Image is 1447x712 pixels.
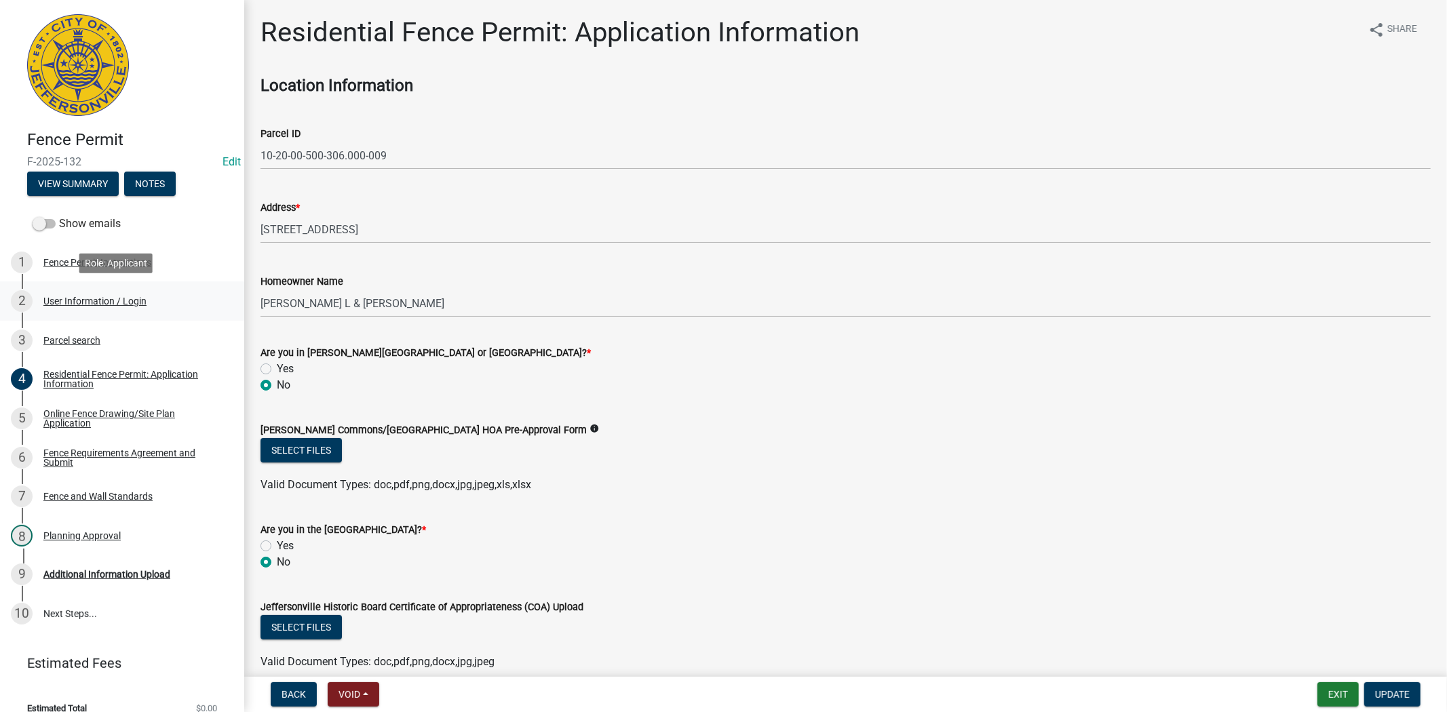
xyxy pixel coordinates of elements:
[11,330,33,351] div: 3
[11,603,33,625] div: 10
[261,655,495,668] span: Valid Document Types: doc,pdf,png,docx,jpg,jpeg
[277,538,294,554] label: Yes
[261,526,426,535] label: Are you in the [GEOGRAPHIC_DATA]?
[11,368,33,390] div: 4
[277,361,294,377] label: Yes
[261,349,591,358] label: Are you in [PERSON_NAME][GEOGRAPHIC_DATA] or [GEOGRAPHIC_DATA]?
[43,336,100,345] div: Parcel search
[11,252,33,273] div: 1
[261,76,413,95] strong: Location Information
[261,203,300,213] label: Address
[11,525,33,547] div: 8
[271,682,317,707] button: Back
[11,408,33,429] div: 5
[261,478,531,491] span: Valid Document Types: doc,pdf,png,docx,jpg,jpeg,xls,xlsx
[328,682,379,707] button: Void
[282,689,306,700] span: Back
[43,531,121,540] div: Planning Approval
[43,448,223,467] div: Fence Requirements Agreement and Submit
[43,370,223,389] div: Residential Fence Permit: Application Information
[11,563,33,585] div: 9
[27,14,129,116] img: City of Jeffersonville, Indiana
[277,554,290,570] label: No
[43,409,223,428] div: Online Fence Drawing/Site Plan Application
[261,603,583,612] label: Jeffersonville Historic Board Certificate of Appropriateness (COA) Upload
[261,277,343,287] label: Homeowner Name
[124,172,176,196] button: Notes
[261,426,587,435] label: [PERSON_NAME] Commons/[GEOGRAPHIC_DATA] HOA Pre-Approval Form
[339,689,360,700] span: Void
[261,615,342,639] button: Select files
[1364,682,1421,707] button: Update
[261,130,301,139] label: Parcel ID
[11,486,33,507] div: 7
[27,155,217,168] span: F-2025-132
[261,438,342,462] button: Select files
[11,650,223,677] a: Estimated Fees
[43,570,170,579] div: Additional Information Upload
[27,179,119,190] wm-modal-confirm: Summary
[1357,16,1428,43] button: shareShare
[11,447,33,469] div: 6
[1317,682,1359,707] button: Exit
[1387,22,1417,38] span: Share
[27,130,233,150] h4: Fence Permit
[261,16,860,49] h1: Residential Fence Permit: Application Information
[27,172,119,196] button: View Summary
[79,253,153,273] div: Role: Applicant
[43,492,153,501] div: Fence and Wall Standards
[590,424,599,433] i: info
[43,296,147,306] div: User Information / Login
[1368,22,1385,38] i: share
[11,290,33,312] div: 2
[277,377,290,393] label: No
[33,216,121,232] label: Show emails
[43,258,151,267] div: Fence Permit Instructions
[223,155,241,168] a: Edit
[223,155,241,168] wm-modal-confirm: Edit Application Number
[124,179,176,190] wm-modal-confirm: Notes
[1375,689,1410,700] span: Update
